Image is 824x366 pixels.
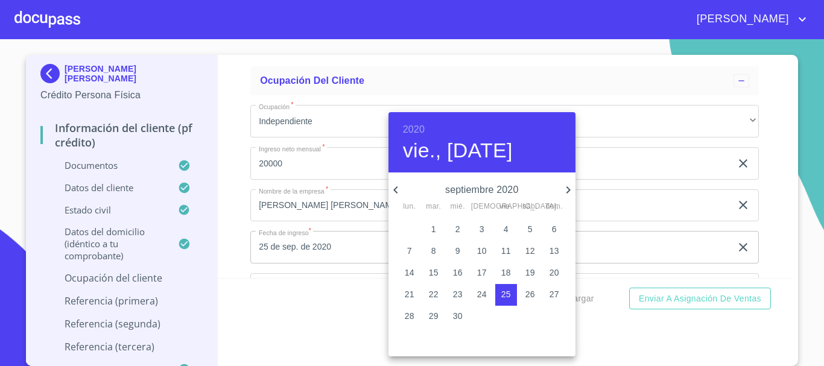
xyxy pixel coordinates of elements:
[429,288,439,300] p: 22
[544,262,565,284] button: 20
[405,310,414,322] p: 28
[495,284,517,306] button: 25
[477,267,487,279] p: 17
[519,284,541,306] button: 26
[550,288,559,300] p: 27
[447,219,469,241] button: 2
[423,284,445,306] button: 22
[528,223,533,235] p: 5
[519,201,541,213] span: sáb.
[471,241,493,262] button: 10
[399,201,420,213] span: lun.
[405,267,414,279] p: 14
[403,138,513,163] button: vie., [DATE]
[550,267,559,279] p: 20
[471,219,493,241] button: 3
[501,267,511,279] p: 18
[477,288,487,300] p: 24
[525,245,535,257] p: 12
[431,245,436,257] p: 8
[544,201,565,213] span: dom.
[519,219,541,241] button: 5
[471,201,493,213] span: [DEMOGRAPHIC_DATA].
[423,219,445,241] button: 1
[429,310,439,322] p: 29
[447,241,469,262] button: 9
[423,262,445,284] button: 15
[471,262,493,284] button: 17
[399,284,420,306] button: 21
[519,241,541,262] button: 12
[453,310,463,322] p: 30
[519,262,541,284] button: 19
[544,241,565,262] button: 13
[399,306,420,327] button: 28
[403,183,561,197] p: septiembre 2020
[423,306,445,327] button: 29
[552,223,557,235] p: 6
[495,241,517,262] button: 11
[455,223,460,235] p: 2
[495,201,517,213] span: vie.
[455,245,460,257] p: 9
[405,288,414,300] p: 21
[429,267,439,279] p: 15
[403,121,425,138] button: 2020
[407,245,412,257] p: 7
[471,284,493,306] button: 24
[453,267,463,279] p: 16
[447,306,469,327] button: 30
[525,267,535,279] p: 19
[431,223,436,235] p: 1
[447,284,469,306] button: 23
[501,288,511,300] p: 25
[544,284,565,306] button: 27
[544,219,565,241] button: 6
[495,219,517,241] button: 4
[504,223,509,235] p: 4
[480,223,484,235] p: 3
[525,288,535,300] p: 26
[447,262,469,284] button: 16
[447,201,469,213] span: mié.
[495,262,517,284] button: 18
[501,245,511,257] p: 11
[477,245,487,257] p: 10
[399,262,420,284] button: 14
[453,288,463,300] p: 23
[550,245,559,257] p: 13
[423,241,445,262] button: 8
[423,201,445,213] span: mar.
[399,241,420,262] button: 7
